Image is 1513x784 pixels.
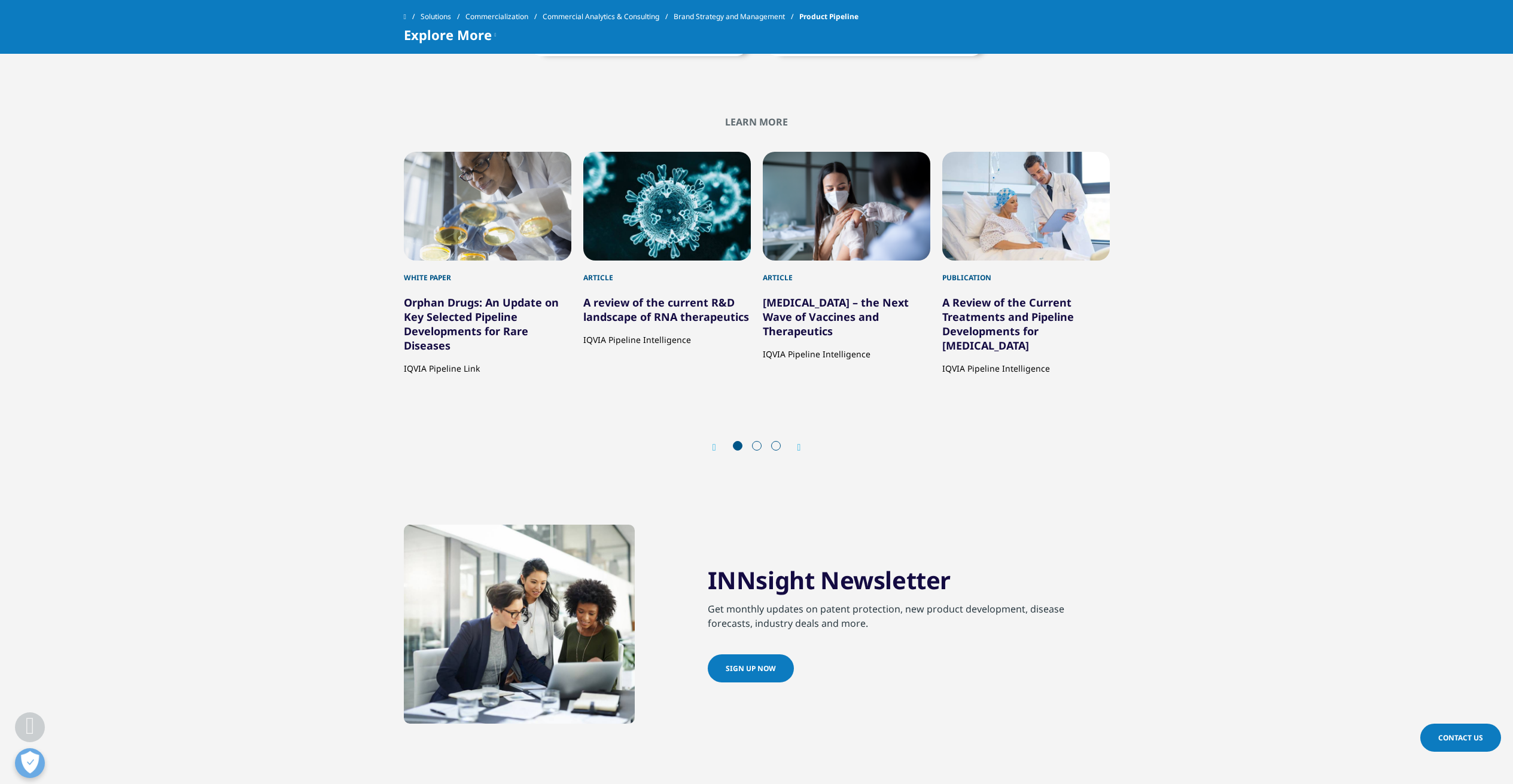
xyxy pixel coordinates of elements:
span: Contact Us [1438,733,1483,743]
div: Publication [942,261,1110,283]
div: White Paper [404,261,571,283]
a: A Review of the Current Treatments and Pipeline Developments for [MEDICAL_DATA] [942,295,1074,353]
span: Product Pipeline [799,6,859,27]
h2: Learn More [404,116,1110,128]
a: Solutions [421,6,465,27]
p: IQVIA Pipeline Intelligence [942,353,1110,376]
a: Contact Us [1420,724,1501,752]
span: Sign Up Now [726,663,776,673]
p: Get monthly updates on patent protection, new product development, disease forecasts, industry de... [708,602,1110,630]
div: 4 / 12 [942,152,1110,387]
span: Explore More [404,27,492,42]
a: Brand Strategy and Management [674,6,799,27]
div: 3 / 12 [763,152,930,387]
div: 1 / 12 [404,152,571,387]
a: [MEDICAL_DATA] – the Next Wave of Vaccines and Therapeutics [763,295,909,338]
p: IQVIA Pipeline Link [404,353,571,376]
p: IQVIA Pipeline Intelligence [763,338,930,362]
a: A review of the current R&D landscape of RNA therapeutics [583,295,749,324]
div: 2 / 12 [583,152,751,387]
div: Previous slide [713,442,728,453]
div: Article [583,261,751,283]
h2: INNsight Newsletter [708,565,1110,602]
a: Commercial Analytics & Consulting [543,6,674,27]
img: The Human Data Science Company [404,525,635,724]
div: Next slide [786,442,801,453]
p: IQVIA Pipeline Intelligence [583,324,751,347]
a: Commercialization [465,6,543,27]
a: Orphan Drugs: An Update on Key Selected Pipeline Developments for Rare Diseases [404,295,559,353]
div: Article [763,261,930,283]
a: Sign Up Now [708,654,794,682]
button: Open Preferences [15,748,45,778]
